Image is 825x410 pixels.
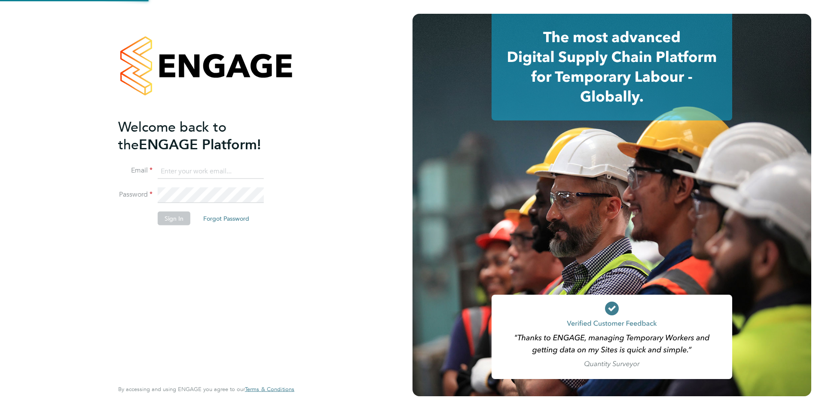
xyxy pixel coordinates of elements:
h2: ENGAGE Platform! [118,118,286,153]
label: Password [118,190,153,199]
span: Welcome back to the [118,118,226,153]
label: Email [118,166,153,175]
button: Forgot Password [196,212,256,225]
input: Enter your work email... [158,163,264,179]
span: By accessing and using ENGAGE you agree to our [118,385,294,393]
a: Terms & Conditions [245,386,294,393]
button: Sign In [158,212,190,225]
